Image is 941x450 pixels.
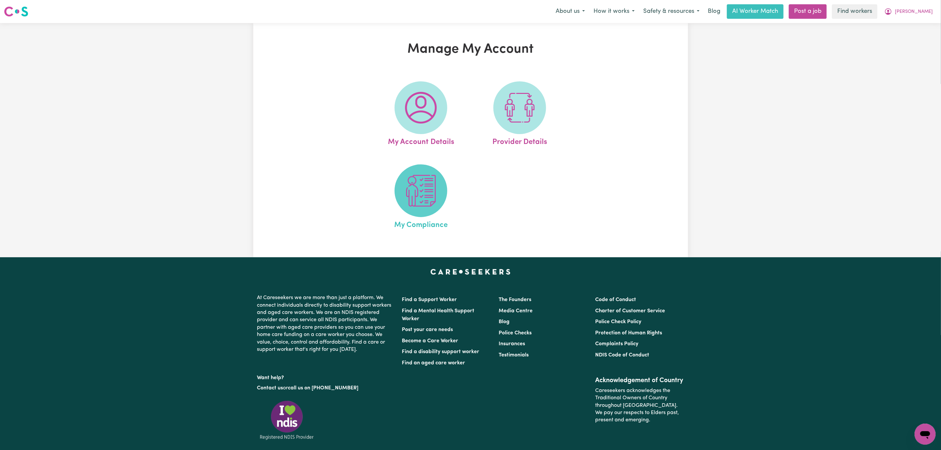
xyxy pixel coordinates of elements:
a: Careseekers home page [430,269,511,274]
a: Blog [499,319,510,324]
button: How it works [589,5,639,18]
a: Media Centre [499,308,533,314]
a: Charter of Customer Service [595,308,665,314]
span: Provider Details [492,134,547,148]
a: Complaints Policy [595,341,638,347]
a: Police Check Policy [595,319,641,324]
a: Become a Care Worker [402,338,458,344]
a: AI Worker Match [727,4,784,19]
a: Code of Conduct [595,297,636,302]
p: Want help? [257,372,394,381]
a: Testimonials [499,352,529,358]
p: or [257,382,394,394]
a: Find a Mental Health Support Worker [402,308,475,322]
a: Find a disability support worker [402,349,480,354]
iframe: Button to launch messaging window, conversation in progress [915,424,936,445]
a: Find a Support Worker [402,297,457,302]
a: Police Checks [499,330,532,336]
a: My Compliance [374,164,468,231]
a: Blog [704,4,724,19]
p: At Careseekers we are more than just a platform. We connect individuals directly to disability su... [257,292,394,356]
h1: Manage My Account [330,42,612,57]
a: Post a job [789,4,827,19]
img: Careseekers logo [4,6,28,17]
p: Careseekers acknowledges the Traditional Owners of Country throughout [GEOGRAPHIC_DATA]. We pay o... [595,384,684,427]
a: The Founders [499,297,531,302]
a: Contact us [257,385,283,391]
h2: Acknowledgement of Country [595,377,684,384]
button: Safety & resources [639,5,704,18]
span: My Account Details [388,134,454,148]
button: About us [551,5,589,18]
a: Protection of Human Rights [595,330,662,336]
span: My Compliance [394,217,448,231]
a: Post your care needs [402,327,453,332]
span: [PERSON_NAME] [895,8,933,15]
button: My Account [880,5,937,18]
a: Careseekers logo [4,4,28,19]
a: Find workers [832,4,877,19]
a: Insurances [499,341,525,347]
a: Find an aged care worker [402,360,465,366]
a: My Account Details [374,81,468,148]
a: call us on [PHONE_NUMBER] [288,385,359,391]
a: Provider Details [472,81,567,148]
a: NDIS Code of Conduct [595,352,649,358]
img: Registered NDIS provider [257,400,317,441]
